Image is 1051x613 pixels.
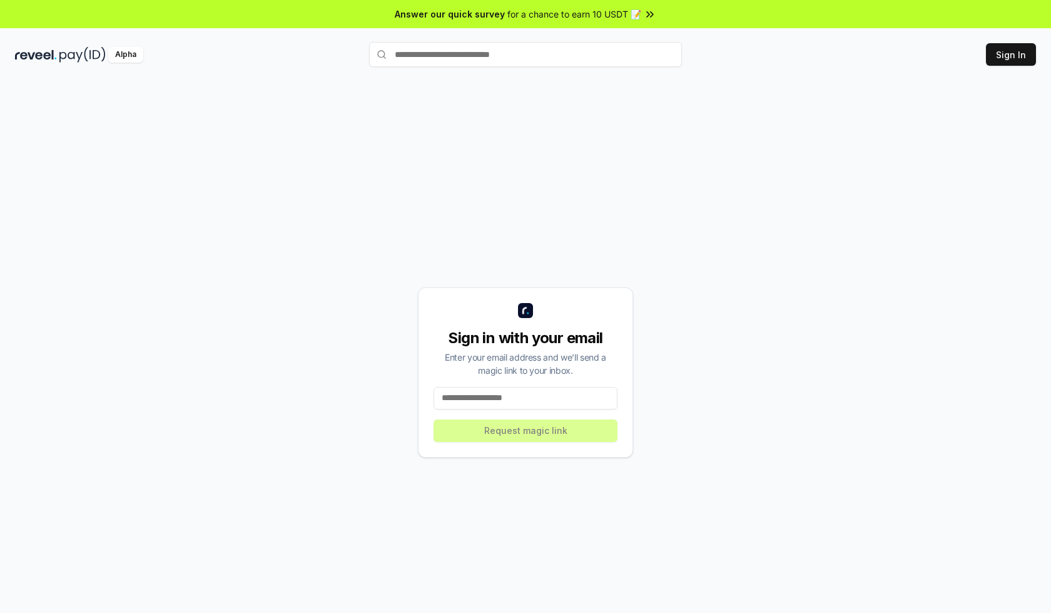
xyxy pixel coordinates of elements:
[986,43,1036,66] button: Sign In
[434,351,617,377] div: Enter your email address and we’ll send a magic link to your inbox.
[15,47,57,63] img: reveel_dark
[395,8,505,21] span: Answer our quick survey
[59,47,106,63] img: pay_id
[518,303,533,318] img: logo_small
[434,328,617,348] div: Sign in with your email
[108,47,143,63] div: Alpha
[507,8,641,21] span: for a chance to earn 10 USDT 📝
